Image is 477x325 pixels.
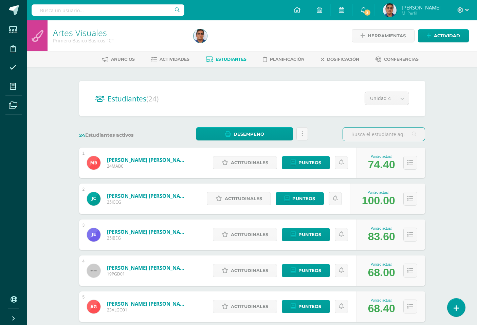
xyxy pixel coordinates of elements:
[434,30,460,42] span: Actividad
[368,230,395,243] div: 83.60
[107,235,188,241] span: 25JBEG
[107,300,188,307] a: [PERSON_NAME] [PERSON_NAME]
[282,156,330,169] a: Punteos
[352,29,415,42] a: Herramientas
[207,192,271,205] a: Actitudinales
[194,29,207,43] img: 273b6853e3968a0849ea5b67cbf1d59c.png
[402,10,441,16] span: Mi Perfil
[298,264,321,277] span: Punteos
[368,266,395,279] div: 68.00
[231,156,268,169] span: Actitudinales
[375,54,419,65] a: Conferencias
[160,57,189,62] span: Actividades
[298,156,321,169] span: Punteos
[151,54,189,65] a: Actividades
[79,132,162,138] label: Estudiantes activos
[368,155,395,158] div: Punteo actual:
[231,264,268,277] span: Actitudinales
[53,37,185,44] div: Primero Básico Basicos 'C'
[383,3,397,17] img: 273b6853e3968a0849ea5b67cbf1d59c.png
[368,263,395,266] div: Punteo actual:
[107,271,188,277] span: 19PGD01
[402,4,441,11] span: [PERSON_NAME]
[53,28,185,37] h1: Artes Visuales
[368,302,395,315] div: 68.40
[231,300,268,313] span: Actitudinales
[282,228,330,241] a: Punteos
[206,54,246,65] a: Estudiantes
[107,199,188,205] span: 25JCCG
[87,192,100,206] img: 60dae37f6cc12cb607bc415d1344e336.png
[368,227,395,230] div: Punteo actual:
[384,57,419,62] span: Conferencias
[102,54,135,65] a: Anuncios
[327,57,359,62] span: Dosificación
[196,127,293,140] a: Desempeño
[368,299,395,302] div: Punteo actual:
[362,194,395,207] div: 100.00
[82,295,85,300] div: 5
[146,94,159,103] span: (24)
[370,92,391,105] span: Unidad 4
[321,54,359,65] a: Dosificación
[234,128,264,140] span: Desempeño
[365,92,409,105] a: Unidad 4
[87,156,100,170] img: f90d96feb81eb68eb65d9593fb22c30f.png
[107,192,188,199] a: [PERSON_NAME] [PERSON_NAME]
[87,264,100,278] img: 60x60
[111,57,135,62] span: Anuncios
[298,300,321,313] span: Punteos
[213,300,277,313] a: Actitudinales
[343,128,425,141] input: Busca el estudiante aquí...
[107,307,188,313] span: 23ALGO01
[368,30,406,42] span: Herramientas
[225,192,262,205] span: Actitudinales
[270,57,305,62] span: Planificación
[368,158,395,171] div: 74.40
[107,264,188,271] a: [PERSON_NAME] [PERSON_NAME]
[282,300,330,313] a: Punteos
[82,151,85,156] div: 1
[292,192,315,205] span: Punteos
[263,54,305,65] a: Planificación
[216,57,246,62] span: Estudiantes
[82,259,85,264] div: 4
[32,4,184,16] input: Busca un usuario...
[87,300,100,313] img: 2730e47c3c278eff99c0f4a7e7419f1e.png
[82,187,85,192] div: 2
[107,228,188,235] a: [PERSON_NAME] [PERSON_NAME]
[364,9,371,16] span: 3
[82,223,85,228] div: 3
[213,228,277,241] a: Actitudinales
[108,94,159,103] span: Estudiantes
[213,264,277,277] a: Actitudinales
[298,228,321,241] span: Punteos
[53,27,107,38] a: Artes Visuales
[282,264,330,277] a: Punteos
[79,132,85,138] span: 24
[213,156,277,169] a: Actitudinales
[107,156,188,163] a: [PERSON_NAME] [PERSON_NAME]
[362,191,395,194] div: Punteo actual:
[107,163,188,169] span: 24MABC
[87,228,100,242] img: b7976283776252a4e70013ddf5aa803c.png
[231,228,268,241] span: Actitudinales
[418,29,469,42] a: Actividad
[276,192,324,205] a: Punteos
